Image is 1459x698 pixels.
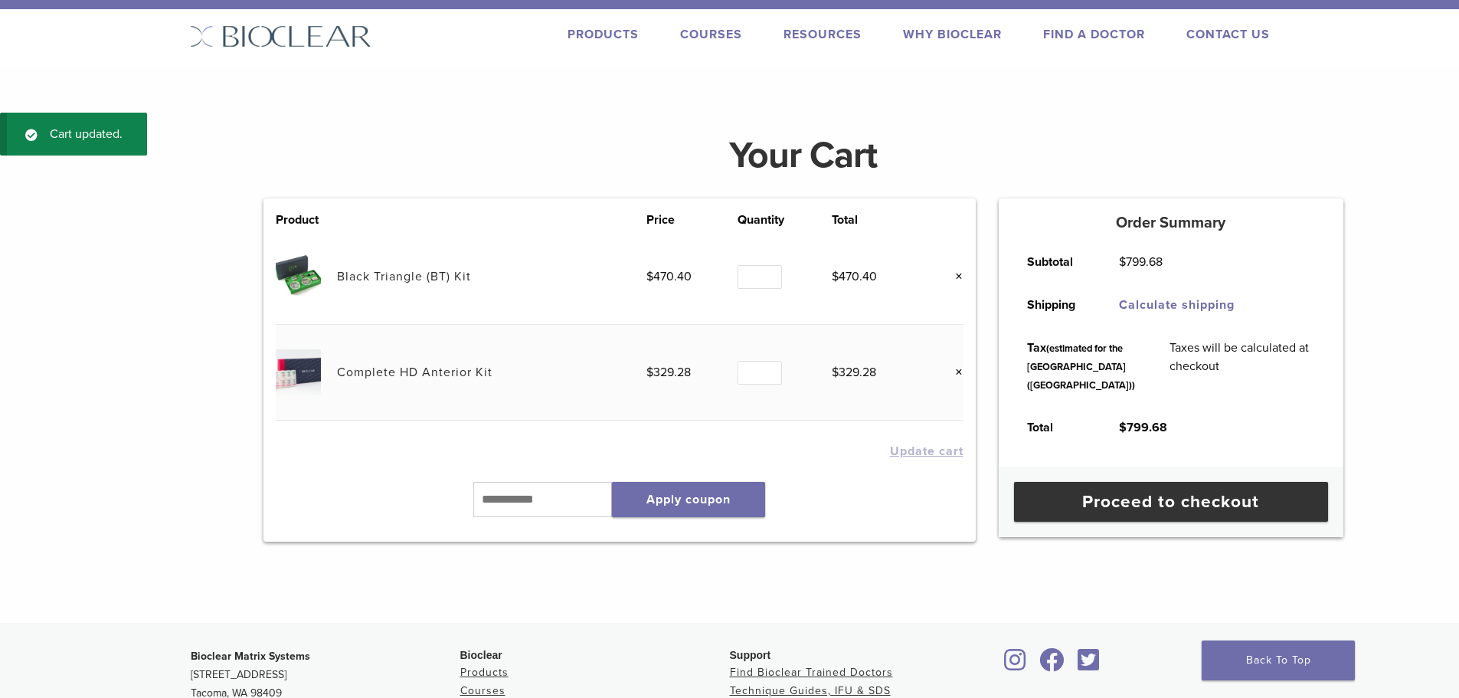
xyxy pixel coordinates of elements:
[1010,406,1102,449] th: Total
[999,214,1343,232] h5: Order Summary
[1014,482,1328,522] a: Proceed to checkout
[1010,283,1102,326] th: Shipping
[832,269,839,284] span: $
[460,666,509,679] a: Products
[1119,420,1167,435] bdi: 799.68
[944,267,963,287] a: Remove this item
[337,269,471,284] a: Black Triangle (BT) Kit
[612,482,765,517] button: Apply coupon
[1119,297,1235,313] a: Calculate shipping
[680,27,742,42] a: Courses
[1153,326,1332,406] td: Taxes will be calculated at checkout
[1186,27,1270,42] a: Contact Us
[832,211,923,229] th: Total
[1010,241,1102,283] th: Subtotal
[1027,342,1135,392] small: (estimated for the [GEOGRAPHIC_DATA] ([GEOGRAPHIC_DATA]))
[1119,254,1163,270] bdi: 799.68
[191,650,310,663] strong: Bioclear Matrix Systems
[460,684,505,697] a: Courses
[1035,657,1070,673] a: Bioclear
[1073,657,1105,673] a: Bioclear
[460,649,502,661] span: Bioclear
[646,211,738,229] th: Price
[783,27,862,42] a: Resources
[999,657,1032,673] a: Bioclear
[252,137,1355,174] h1: Your Cart
[730,649,771,661] span: Support
[730,666,893,679] a: Find Bioclear Trained Doctors
[944,362,963,382] a: Remove this item
[890,445,963,457] button: Update cart
[738,211,832,229] th: Quantity
[646,365,653,380] span: $
[832,365,839,380] span: $
[646,365,691,380] bdi: 329.28
[1202,641,1355,680] a: Back To Top
[190,25,371,48] img: Bioclear
[276,254,321,299] img: Black Triangle (BT) Kit
[337,365,492,380] a: Complete HD Anterior Kit
[832,269,877,284] bdi: 470.40
[903,27,1002,42] a: Why Bioclear
[646,269,653,284] span: $
[1043,27,1145,42] a: Find A Doctor
[276,349,321,395] img: Complete HD Anterior Kit
[276,211,337,229] th: Product
[1119,254,1126,270] span: $
[568,27,639,42] a: Products
[1119,420,1127,435] span: $
[832,365,876,380] bdi: 329.28
[1010,326,1153,406] th: Tax
[730,684,891,697] a: Technique Guides, IFU & SDS
[646,269,692,284] bdi: 470.40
